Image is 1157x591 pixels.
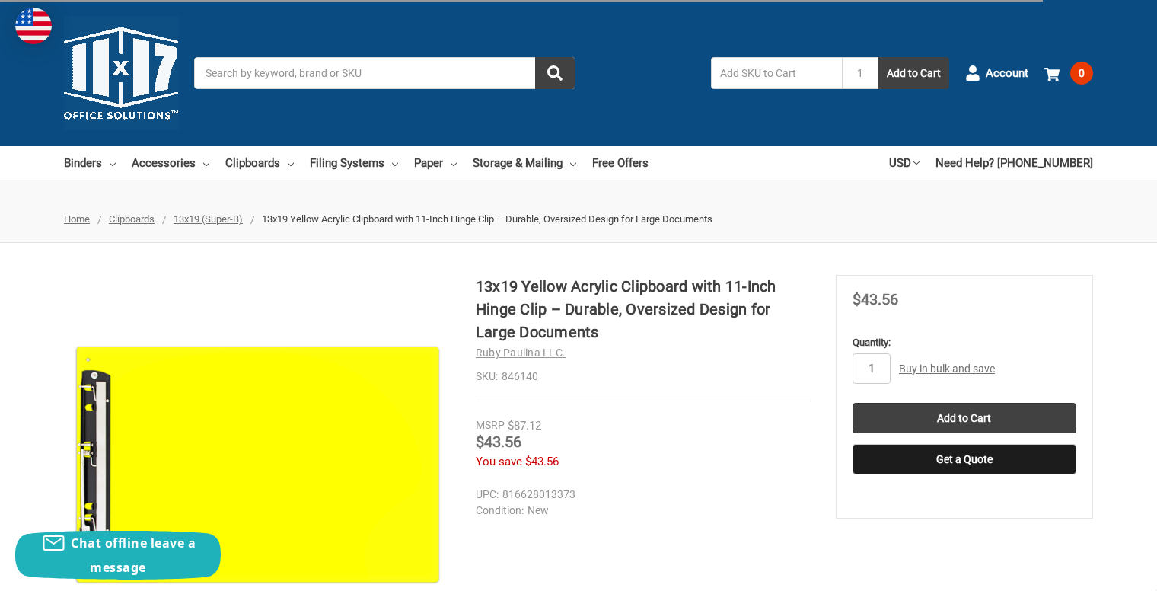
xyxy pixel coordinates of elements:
[853,403,1076,433] input: Add to Cart
[476,455,522,468] span: You save
[414,146,457,180] a: Paper
[476,503,524,519] dt: Condition:
[853,290,898,308] span: $43.56
[1070,62,1093,85] span: 0
[476,417,505,433] div: MSRP
[476,487,499,503] dt: UPC:
[476,369,811,385] dd: 846140
[174,213,243,225] a: 13x19 (Super-B)
[476,433,521,451] span: $43.56
[965,53,1028,93] a: Account
[64,213,90,225] a: Home
[986,65,1028,82] span: Account
[476,503,804,519] dd: New
[476,275,811,343] h1: 13x19 Yellow Acrylic Clipboard with 11-Inch Hinge Clip – Durable, Oversized Design for Large Docu...
[15,8,52,44] img: duty and tax information for United States
[899,363,995,375] a: Buy in bulk and save
[15,531,221,580] button: Chat offline leave a message
[71,535,196,576] span: Chat offline leave a message
[310,146,398,180] a: Filing Systems
[878,57,949,89] button: Add to Cart
[592,146,649,180] a: Free Offers
[525,455,559,468] span: $43.56
[853,335,1076,350] label: Quantity:
[476,369,498,385] dt: SKU:
[132,146,209,180] a: Accessories
[473,146,576,180] a: Storage & Mailing
[889,146,920,180] a: USD
[194,57,575,89] input: Search by keyword, brand or SKU
[476,487,804,503] dd: 816628013373
[262,213,712,225] span: 13x19 Yellow Acrylic Clipboard with 11-Inch Hinge Clip – Durable, Oversized Design for Large Docu...
[476,347,566,359] a: Ruby Paulina LLC.
[853,444,1076,474] button: Get a Quote
[935,146,1093,180] a: Need Help? [PHONE_NUMBER]
[64,16,178,130] img: 11x17.com
[109,213,155,225] a: Clipboards
[225,146,294,180] a: Clipboards
[508,419,541,433] span: $87.12
[64,146,116,180] a: Binders
[711,57,842,89] input: Add SKU to Cart
[1044,53,1093,93] a: 0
